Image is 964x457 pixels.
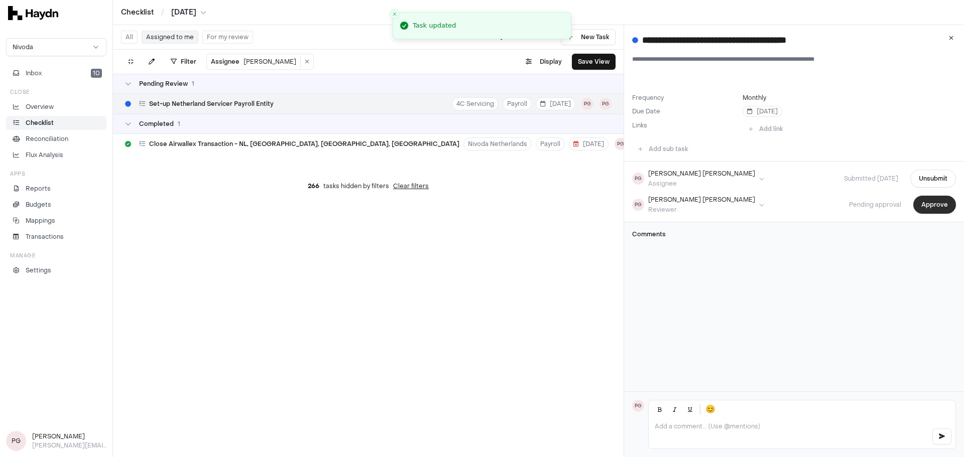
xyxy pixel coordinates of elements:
span: Set-up Netherland Servicer Payroll Entity [149,100,274,108]
h3: Comments [632,230,956,238]
div: Reviewer [648,206,755,214]
a: Mappings [6,214,106,228]
button: All [121,31,138,44]
button: Italic (Ctrl+I) [668,402,682,416]
span: [DATE] [171,8,196,18]
button: Save View [572,54,616,70]
button: PG [615,138,627,150]
p: Budgets [26,200,51,209]
p: [PERSON_NAME][EMAIL_ADDRESS][DOMAIN_NAME] [32,441,106,450]
button: PG [599,98,612,110]
button: Monthly [743,94,766,102]
h3: [PERSON_NAME] [32,432,106,441]
button: Bold (Ctrl+B) [653,402,667,416]
h3: Manage [10,252,35,259]
span: PG [632,199,644,211]
button: Close toast [390,9,400,19]
button: [DATE] [743,106,782,117]
a: Checklist [6,116,106,130]
span: [DATE] [747,107,778,115]
span: Close Airwallex Transaction - NL, [GEOGRAPHIC_DATA], [GEOGRAPHIC_DATA], [GEOGRAPHIC_DATA] [149,140,459,148]
span: [DATE] [540,100,571,108]
div: Assignee [648,180,755,188]
a: Flux Analysis [6,148,106,162]
p: Settings [26,266,51,275]
span: Inbox [26,69,42,78]
p: Reports [26,184,51,193]
button: Clear filters [393,182,429,190]
span: Completed [139,120,174,128]
label: Due Date [632,107,739,115]
span: PG [632,173,644,185]
a: Reports [6,182,106,196]
h3: Close [10,88,30,96]
span: Pending approval [841,201,909,209]
div: tasks hidden by filters [113,174,624,198]
img: svg+xml,%3c [8,6,58,20]
div: Task updated [413,21,456,31]
h3: Apps [10,170,25,178]
button: Inbox10 [6,66,106,80]
button: Assigned to me [142,31,198,44]
p: Transactions [26,232,64,241]
span: 10 [91,69,102,78]
button: PG[PERSON_NAME] [PERSON_NAME]Reviewer [632,196,764,214]
button: Payroll [503,97,532,110]
span: PG [632,400,644,412]
a: Transactions [6,230,106,244]
span: Assignee [211,58,239,66]
button: Add sub task [632,141,694,157]
button: New Task [561,29,616,45]
button: PG [581,98,593,110]
span: 266 [308,182,319,190]
a: Settings [6,263,106,277]
button: [DATE] [569,137,609,150]
span: 1 [192,80,194,88]
label: Frequency [632,94,739,102]
a: Checklist [121,8,154,18]
button: 😊 [703,402,717,416]
div: [PERSON_NAME] [PERSON_NAME] [648,170,755,178]
span: Pending Review [139,80,188,88]
span: 😊 [705,403,715,415]
button: Assignee[PERSON_NAME] [207,56,301,68]
a: Reconciliation [6,132,106,146]
nav: breadcrumb [121,8,206,18]
button: Nivoda Netherlands [463,137,532,150]
p: Mappings [26,216,55,225]
button: Add link [743,121,789,137]
button: Unsubmit [910,170,956,188]
span: PG [6,431,26,451]
span: Submitted [DATE] [836,175,906,183]
p: Reconciliation [26,134,68,143]
button: 4C Servicing [452,97,499,110]
button: PG[PERSON_NAME] [PERSON_NAME]Assignee [632,170,764,188]
p: Checklist [26,118,54,127]
span: / [159,7,166,17]
button: Display [520,54,568,70]
p: Flux Analysis [26,150,63,160]
button: Underline (Ctrl+U) [683,402,697,416]
span: [DATE] [573,140,604,148]
p: Overview [26,102,54,111]
button: [DATE] [171,8,206,18]
a: Overview [6,100,106,114]
button: Filter [165,54,202,70]
button: Approve [913,196,956,214]
a: Budgets [6,198,106,212]
button: Payroll [536,137,565,150]
div: [PERSON_NAME] [PERSON_NAME] [648,196,755,204]
label: Links [632,121,647,129]
span: 1 [178,120,180,128]
button: [DATE] [536,97,575,110]
button: For my review [202,31,253,44]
